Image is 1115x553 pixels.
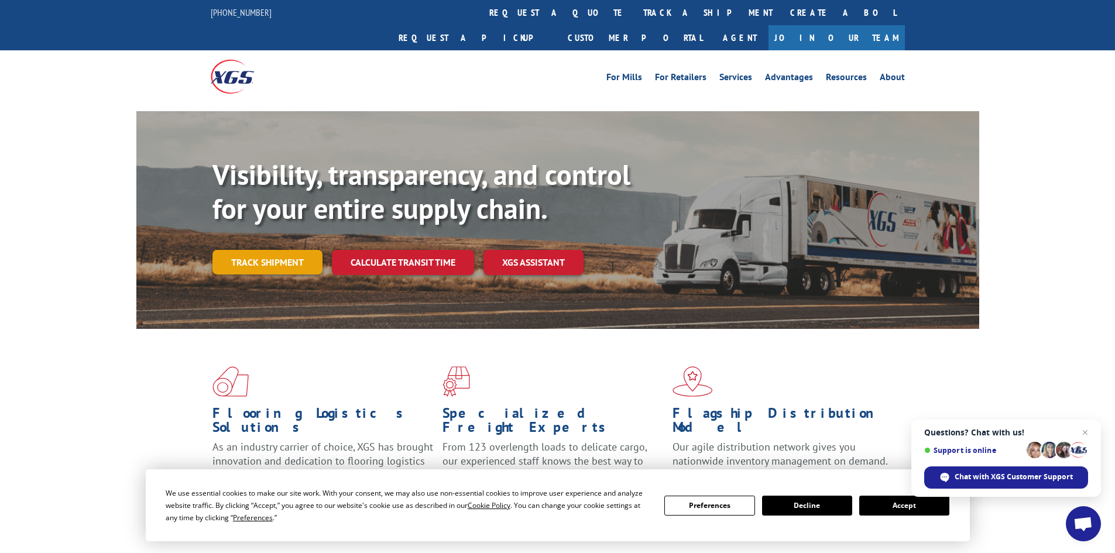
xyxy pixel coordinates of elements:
span: Chat with XGS Customer Support [955,472,1073,482]
a: [PHONE_NUMBER] [211,6,272,18]
span: Preferences [233,513,273,523]
a: Request a pickup [390,25,559,50]
div: We use essential cookies to make our site work. With your consent, we may also use non-essential ... [166,487,650,524]
img: xgs-icon-total-supply-chain-intelligence-red [212,366,249,397]
h1: Flooring Logistics Solutions [212,406,434,440]
a: About [880,73,905,85]
a: Track shipment [212,250,323,274]
button: Decline [762,496,852,516]
a: Resources [826,73,867,85]
p: From 123 overlength loads to delicate cargo, our experienced staff knows the best way to move you... [442,440,664,492]
a: Services [719,73,752,85]
a: Calculate transit time [332,250,474,275]
a: Advantages [765,73,813,85]
a: Agent [711,25,769,50]
span: Cookie Policy [468,500,510,510]
a: For Retailers [655,73,706,85]
span: Our agile distribution network gives you nationwide inventory management on demand. [673,440,888,468]
h1: Specialized Freight Experts [442,406,664,440]
h1: Flagship Distribution Model [673,406,894,440]
a: For Mills [606,73,642,85]
span: As an industry carrier of choice, XGS has brought innovation and dedication to flooring logistics... [212,440,433,482]
span: Support is online [924,446,1023,455]
a: XGS ASSISTANT [483,250,584,275]
span: Questions? Chat with us! [924,428,1088,437]
a: Customer Portal [559,25,711,50]
button: Accept [859,496,949,516]
button: Preferences [664,496,754,516]
a: Join Our Team [769,25,905,50]
img: xgs-icon-flagship-distribution-model-red [673,366,713,397]
a: Open chat [1066,506,1101,541]
b: Visibility, transparency, and control for your entire supply chain. [212,156,630,226]
span: Chat with XGS Customer Support [924,466,1088,489]
div: Cookie Consent Prompt [146,469,970,541]
img: xgs-icon-focused-on-flooring-red [442,366,470,397]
